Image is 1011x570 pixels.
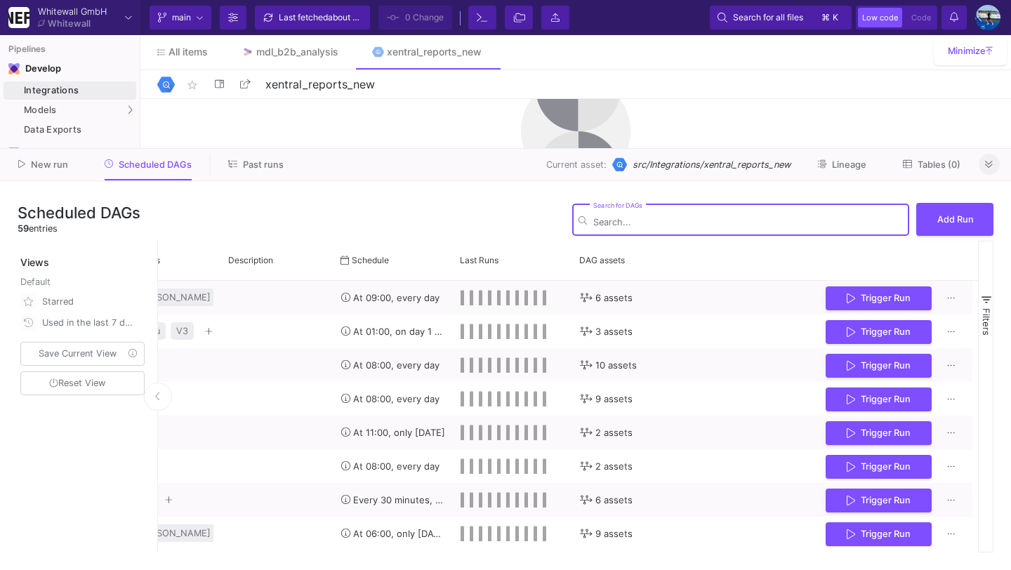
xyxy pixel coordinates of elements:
span: Trigger Run [861,529,911,539]
img: Tab icon [242,46,253,58]
button: Add Run [916,203,993,236]
div: Whitewall GmbH [38,7,107,16]
div: Last fetched [279,7,363,28]
button: ⌘k [817,9,844,26]
img: Google BigQuery [612,157,627,172]
button: Search for all files⌘k [710,6,852,29]
span: 59 [18,223,29,234]
button: Reset View [20,371,145,396]
button: Low code [858,8,902,27]
button: Save Current View [20,342,145,366]
span: ⌘ [821,9,830,26]
span: Filters [981,308,992,336]
button: Trigger Run [826,522,932,547]
button: Trigger Run [826,354,932,378]
button: Tables (0) [886,154,977,175]
div: mdl_b2b_analysis [256,46,338,58]
span: 6 assets [595,484,633,517]
div: Data Exports [24,124,133,135]
span: main [172,7,191,28]
span: Scheduled DAGs [119,159,192,170]
div: At 06:00, only [DATE] [341,517,445,550]
img: Navigation icon [8,147,20,159]
div: At 08:00, every day [341,383,445,416]
span: Last Runs [460,255,498,265]
div: entries [18,222,140,235]
div: Every 30 minutes, every hour, every day [341,484,445,517]
span: 3 assets [595,315,633,348]
a: Navigation iconLineage [4,142,136,164]
span: Models [24,105,57,116]
button: New run [1,154,85,175]
img: Navigation icon [8,63,20,74]
span: Search for all files [733,7,803,28]
button: Scheduled DAGs [88,154,209,175]
span: Trigger Run [861,427,911,438]
button: Past runs [211,154,300,175]
mat-icon: star_border [184,77,201,93]
span: V3 [176,314,188,347]
span: Trigger Run [861,495,911,505]
img: Logo [157,76,175,93]
span: DAG assets [579,255,625,265]
span: Low code [862,13,898,22]
span: New run [31,159,68,170]
button: Used in the last 7 days [18,312,147,333]
span: Code [911,13,931,22]
div: At 11:00, only [DATE] [341,416,445,449]
button: Trigger Run [826,421,932,446]
mat-expansion-panel-header: Navigation iconDevelop [4,58,136,80]
span: 9 assets [595,517,633,550]
h3: Scheduled DAGs [18,204,140,222]
button: Code [907,8,935,27]
img: Tab icon [372,46,384,58]
button: Trigger Run [826,387,932,412]
div: xentral_reports_new [387,46,482,58]
div: Integrations [24,85,133,96]
div: At 08:00, every day [341,450,445,483]
div: Lineage [25,147,117,159]
div: Used in the last 7 days [42,312,136,333]
span: Trigger Run [861,293,911,303]
button: Starred [18,291,147,312]
span: Save Current View [39,348,117,359]
button: Last fetchedabout 6 hours ago [255,6,370,29]
span: src/Integrations/xentral_reports_new [633,158,791,171]
span: Trigger Run [861,326,911,337]
button: Trigger Run [826,455,932,479]
span: about 6 hours ago [328,12,398,22]
div: Develop [25,63,46,74]
a: Integrations [4,81,136,100]
button: main [150,6,211,29]
span: [PERSON_NAME] [136,517,211,550]
span: 9 assets [595,383,633,416]
button: Trigger Run [826,489,932,513]
button: Trigger Run [826,286,932,311]
span: Trigger Run [861,394,911,404]
span: Trigger Run [861,360,911,371]
span: Past runs [243,159,284,170]
span: Current asset: [546,158,607,171]
span: k [833,9,838,26]
span: Schedule [352,255,389,265]
a: Data Exports [4,121,136,139]
span: Description [228,255,273,265]
img: YZ4Yr8zUCx6JYM5gIgaTIQYeTXdcwQjnYC8iZtTV.png [8,7,29,28]
div: At 08:00, every day [341,349,445,382]
img: AEdFTp4_RXFoBzJxSaYPMZp7Iyigz82078j9C0hFtL5t=s96-c [975,5,1000,30]
div: At 01:00, on day 1 of the month [341,315,445,348]
span: Add Run [937,214,974,225]
span: 6 assets [595,281,633,314]
span: Reset View [49,378,105,388]
span: 2 assets [595,450,633,483]
span: Trigger Run [861,461,911,472]
div: Whitewall [48,19,91,28]
div: Default [20,275,147,291]
input: Search... [593,217,903,227]
span: [PERSON_NAME] [136,281,211,314]
span: Tables (0) [918,159,960,170]
div: Views [18,241,150,270]
button: Trigger Run [826,320,932,345]
span: All items [168,46,208,58]
span: Lineage [832,159,866,170]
